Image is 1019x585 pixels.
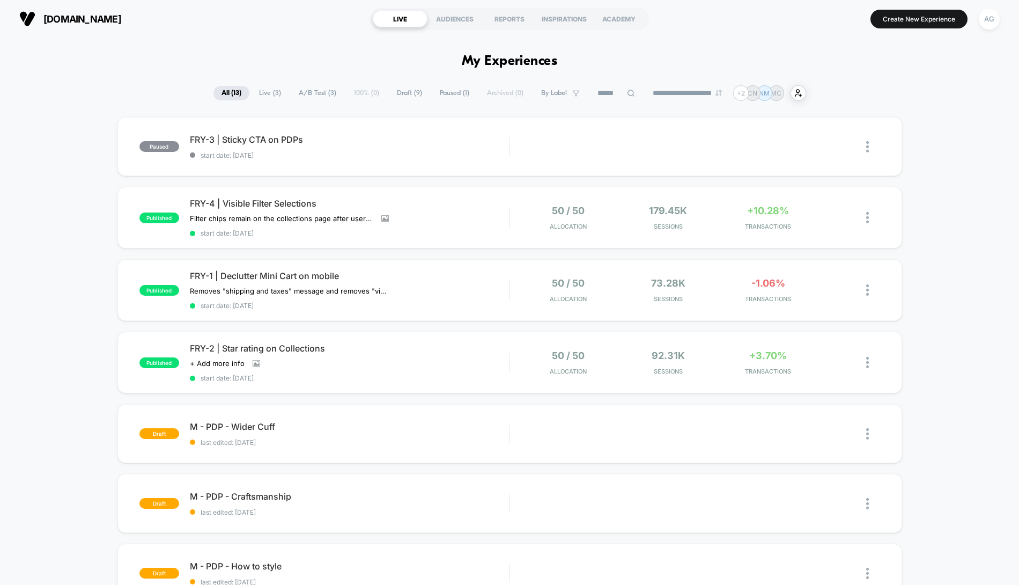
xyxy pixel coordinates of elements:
[537,10,592,27] div: INSPIRATIONS
[190,359,245,368] span: + Add more info
[550,295,587,303] span: Allocation
[190,491,509,502] span: M - PDP - Craftsmanship
[550,368,587,375] span: Allocation
[139,498,179,509] span: draft
[733,85,749,101] div: + 2
[139,285,179,296] span: published
[550,223,587,230] span: Allocation
[190,343,509,354] span: FRY-2 | Star rating on Collections
[721,368,816,375] span: TRANSACTIONS
[16,10,124,27] button: [DOMAIN_NAME]
[190,134,509,145] span: FRY-3 | Sticky CTA on PDPs
[190,421,509,432] span: M - PDP - Wider Cuff
[190,287,389,295] span: Removes "shipping and taxes" message and removes "view cart" CTA.
[291,86,344,100] span: A/B Test ( 3 )
[592,10,646,27] div: ACADEMY
[748,89,757,97] p: CN
[139,357,179,368] span: published
[652,350,685,361] span: 92.31k
[251,86,289,100] span: Live ( 3 )
[866,428,869,440] img: close
[721,295,816,303] span: TRANSACTIONS
[373,10,427,27] div: LIVE
[771,89,781,97] p: MC
[541,89,567,97] span: By Label
[427,10,482,27] div: AUDIENCES
[432,86,477,100] span: Paused ( 1 )
[866,284,869,296] img: close
[190,561,509,572] span: M - PDP - How to style
[19,11,35,27] img: Visually logo
[866,568,869,579] img: close
[139,428,179,439] span: draft
[552,350,585,361] span: 50 / 50
[649,205,687,216] span: 179.45k
[43,13,121,25] span: [DOMAIN_NAME]
[749,350,787,361] span: +3.70%
[621,295,715,303] span: Sessions
[747,205,789,216] span: +10.28%
[759,89,770,97] p: NM
[190,229,509,237] span: start date: [DATE]
[190,438,509,447] span: last edited: [DATE]
[190,302,509,310] span: start date: [DATE]
[621,223,715,230] span: Sessions
[721,223,816,230] span: TRANSACTIONS
[139,141,179,152] span: paused
[866,357,869,368] img: close
[213,86,249,100] span: All ( 13 )
[715,90,722,96] img: end
[190,374,509,382] span: start date: [DATE]
[462,54,558,69] h1: My Experiences
[870,10,968,28] button: Create New Experience
[190,270,509,281] span: FRY-1 | Declutter Mini Cart on mobile
[190,508,509,516] span: last edited: [DATE]
[979,9,1000,30] div: AG
[139,213,179,223] span: published
[751,277,785,289] span: -1.06%
[190,214,373,223] span: Filter chips remain on the collections page after users make their selection
[552,205,585,216] span: 50 / 50
[482,10,537,27] div: REPORTS
[552,277,585,289] span: 50 / 50
[621,368,715,375] span: Sessions
[866,498,869,509] img: close
[866,141,869,152] img: close
[651,277,685,289] span: 73.28k
[190,198,509,209] span: FRY-4 | Visible Filter Selections
[139,568,179,579] span: draft
[190,151,509,159] span: start date: [DATE]
[976,8,1003,30] button: AG
[389,86,430,100] span: Draft ( 9 )
[866,212,869,223] img: close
